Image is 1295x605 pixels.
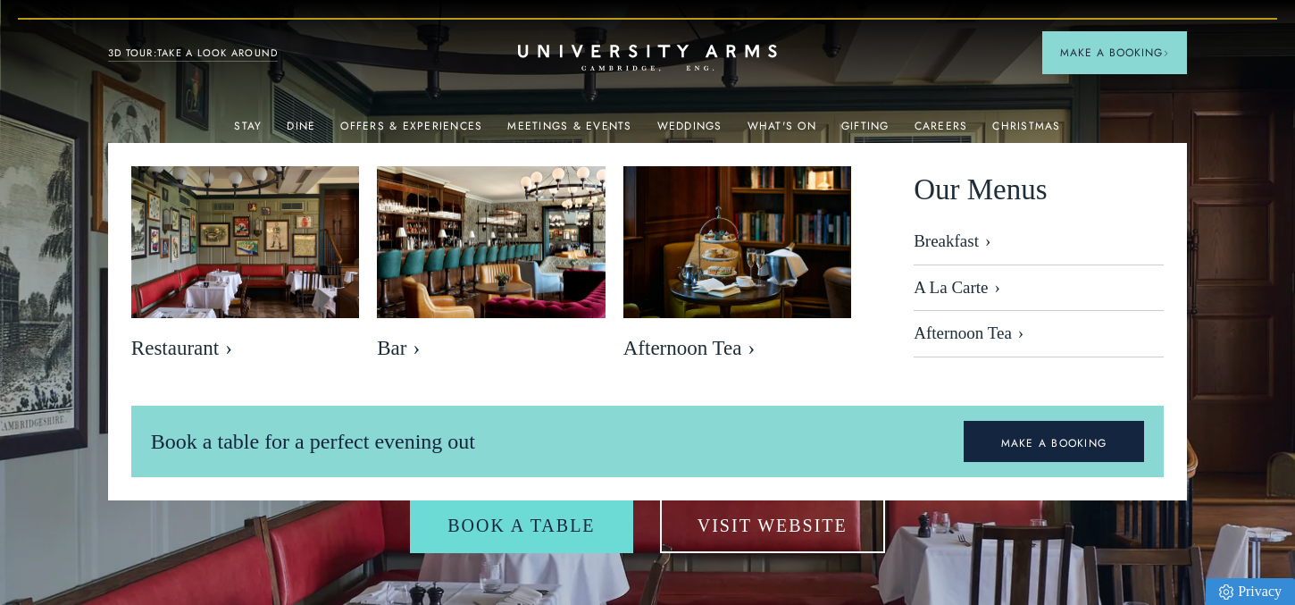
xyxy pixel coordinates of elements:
img: image-bebfa3899fb04038ade422a89983545adfd703f7-2500x1667-jpg [131,166,359,318]
a: image-bebfa3899fb04038ade422a89983545adfd703f7-2500x1667-jpg Restaurant [131,166,359,370]
a: MAKE A BOOKING [964,421,1145,462]
img: Arrow icon [1163,50,1169,56]
a: What's On [748,120,816,143]
a: Dine [287,120,315,143]
a: Visit Website [660,498,885,553]
a: Weddings [657,120,723,143]
img: Privacy [1219,584,1233,600]
span: Afternoon Tea [623,336,851,361]
a: Gifting [841,120,890,143]
a: Afternoon Tea [914,311,1164,357]
button: Make a BookingArrow icon [1042,31,1187,74]
a: 3D TOUR:TAKE A LOOK AROUND [108,46,279,62]
a: Offers & Experiences [340,120,482,143]
span: Restaurant [131,336,359,361]
a: image-eb2e3df6809416bccf7066a54a890525e7486f8d-2500x1667-jpg Afternoon Tea [623,166,851,370]
img: image-eb2e3df6809416bccf7066a54a890525e7486f8d-2500x1667-jpg [623,166,851,318]
a: Breakfast [914,231,1164,265]
span: Bar [377,336,605,361]
a: Meetings & Events [507,120,631,143]
span: Make a Booking [1060,45,1169,61]
span: Book a table for a perfect evening out [151,430,475,453]
img: image-b49cb22997400f3f08bed174b2325b8c369ebe22-8192x5461-jpg [377,166,605,318]
a: image-b49cb22997400f3f08bed174b2325b8c369ebe22-8192x5461-jpg Bar [377,166,605,370]
a: Careers [915,120,968,143]
a: A La Carte [914,265,1164,312]
a: Home [518,45,777,72]
a: Book a table [410,498,632,553]
span: Our Menus [914,166,1047,214]
a: Privacy [1206,578,1295,605]
a: Stay [234,120,262,143]
a: Christmas [992,120,1060,143]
